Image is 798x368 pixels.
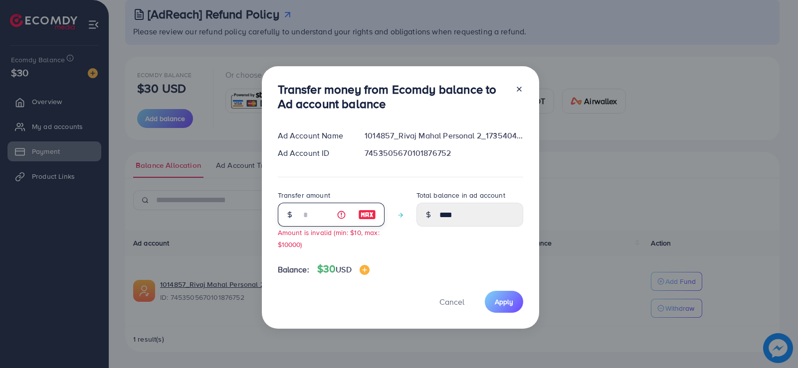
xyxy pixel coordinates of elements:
[427,291,477,312] button: Cancel
[270,130,357,141] div: Ad Account Name
[357,130,531,141] div: 1014857_Rivaj Mahal Personal 2_1735404529188
[416,190,505,200] label: Total balance in ad account
[495,297,513,307] span: Apply
[360,265,370,275] img: image
[358,209,376,221] img: image
[270,147,357,159] div: Ad Account ID
[485,291,523,312] button: Apply
[278,82,507,111] h3: Transfer money from Ecomdy balance to Ad account balance
[278,190,330,200] label: Transfer amount
[278,228,380,248] small: Amount is invalid (min: $10, max: $10000)
[439,296,464,307] span: Cancel
[357,147,531,159] div: 7453505670101876752
[278,264,309,275] span: Balance:
[336,264,351,275] span: USD
[317,263,370,275] h4: $30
